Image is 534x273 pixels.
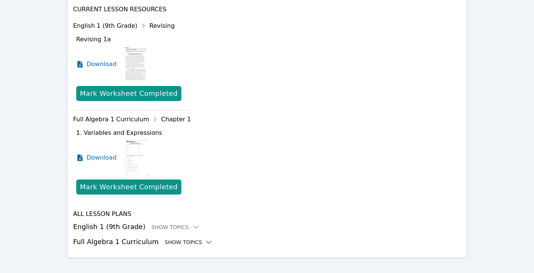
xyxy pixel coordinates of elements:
h3: English 1 (9th Grade) [73,222,461,232]
button: Mark Worksheet Completed [76,179,181,195]
h4: Current Lesson Resources [73,5,461,14]
span: Revising 1a [76,36,111,43]
span: Download [87,153,117,162]
button: Show Topics [151,223,199,231]
div: English 1 (9th Grade) Revising [73,20,191,32]
a: Download [76,45,117,83]
a: Download [76,139,117,176]
button: Mark Worksheet Completed [76,86,181,101]
div: Mark Worksheet Completed [80,182,178,192]
img: 1. Variables and Expressions [122,139,152,176]
div: Full Algebra 1 Curriculum Chapter 1 [73,113,191,125]
div: Mark Worksheet Completed [80,88,178,99]
span: Download [87,60,117,69]
button: Show Topics [165,238,213,246]
h4: All Lesson Plans [73,210,461,219]
img: Revising 1a [122,45,151,83]
h3: Full Algebra 1 Curriculum [73,237,461,247]
span: 1. Variables and Expressions [76,129,162,136]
